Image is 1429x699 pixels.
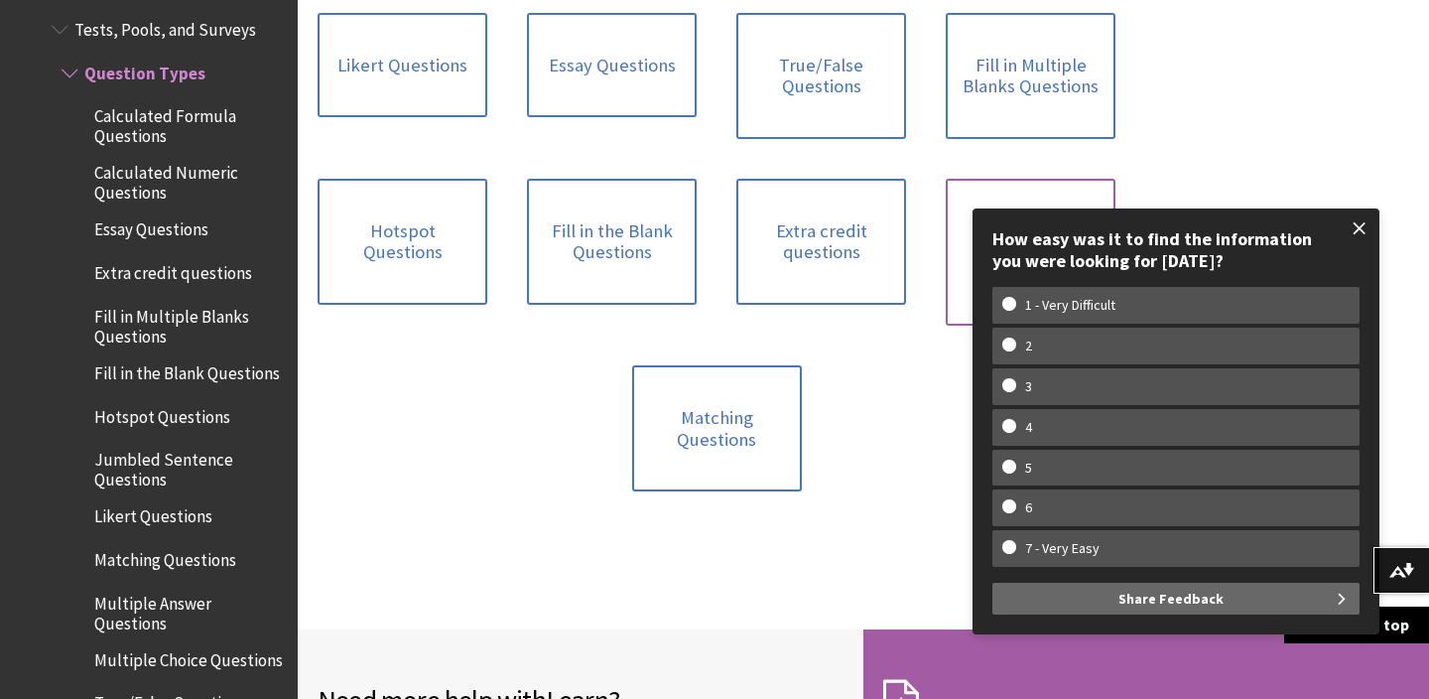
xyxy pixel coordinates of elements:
w-span: 1 - Very Difficult [1002,297,1138,314]
span: Share Feedback [1118,583,1224,615]
div: How easy was it to find the information you were looking for [DATE]? [992,228,1360,271]
a: Jumbled Sentence Questions [946,179,1115,327]
a: Essay Questions [527,13,697,118]
w-span: 5 [1002,460,1055,477]
a: Hotspot Questions [318,179,487,305]
a: Fill in the Blank Questions [527,179,697,305]
span: Essay Questions [94,213,208,240]
a: Extra credit questions [736,179,906,305]
a: Fill in Multiple Blanks Questions [946,13,1115,139]
span: Tests, Pools, and Surveys [74,13,256,40]
span: Calculated Numeric Questions [94,157,284,204]
span: Question Types [84,57,205,83]
span: Likert Questions [94,500,212,527]
span: Fill in Multiple Blanks Questions [94,300,284,347]
w-span: 3 [1002,378,1055,395]
span: Fill in the Blank Questions [94,356,280,383]
a: Likert Questions [318,13,487,118]
w-span: 4 [1002,419,1055,436]
w-span: 7 - Very Easy [1002,540,1122,557]
button: Share Feedback [992,583,1360,615]
span: Hotspot Questions [94,400,230,427]
span: Matching Questions [94,543,236,570]
span: Multiple Answer Questions [94,587,284,633]
w-span: 2 [1002,338,1055,354]
span: Extra credit questions [94,256,252,283]
w-span: 6 [1002,499,1055,516]
span: Multiple Choice Questions [94,643,283,670]
a: Matching Questions [632,365,802,491]
span: Jumbled Sentence Questions [94,443,284,489]
span: Calculated Formula Questions [94,99,284,146]
a: True/False Questions [736,13,906,139]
